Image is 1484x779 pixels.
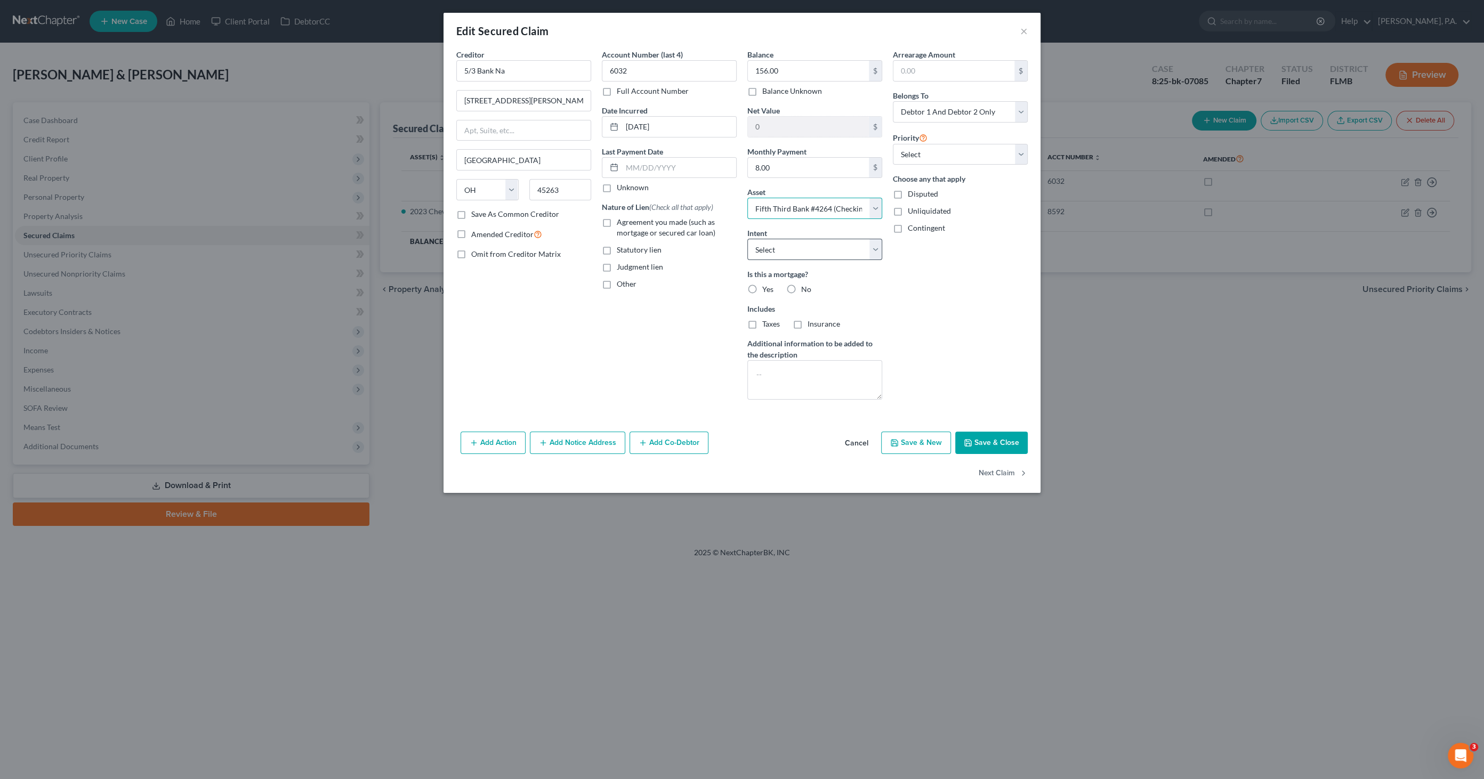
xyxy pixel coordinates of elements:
span: Unliquidated [908,206,951,215]
span: Amended Creditor [471,230,534,239]
label: Net Value [747,105,780,116]
label: Arrearage Amount [893,49,955,60]
span: Omit from Creditor Matrix [471,249,561,258]
span: 3 [1470,743,1478,751]
input: MM/DD/YYYY [622,158,736,178]
span: Other [617,279,636,288]
label: Save As Common Creditor [471,209,559,220]
span: Statutory lien [617,245,662,254]
input: Enter city... [457,150,591,170]
label: Balance Unknown [762,86,822,96]
label: Choose any that apply [893,173,1028,184]
label: Account Number (last 4) [602,49,683,60]
label: Monthly Payment [747,146,806,157]
span: Asset [747,188,765,197]
div: $ [1014,61,1027,81]
label: Includes [747,303,882,314]
label: Balance [747,49,773,60]
button: Add Notice Address [530,432,625,454]
input: 0.00 [893,61,1014,81]
span: Creditor [456,50,485,59]
input: XXXX [602,60,737,82]
span: Insurance [808,319,840,328]
input: 0.00 [748,158,869,178]
label: Unknown [617,182,649,193]
label: Last Payment Date [602,146,663,157]
input: 0.00 [748,61,869,81]
span: (Check all that apply) [649,202,713,212]
button: Add Co-Debtor [630,432,708,454]
span: Agreement you made (such as mortgage or secured car loan) [617,217,715,237]
button: Add Action [461,432,526,454]
label: Intent [747,228,767,239]
button: Save & New [881,432,951,454]
input: Enter address... [457,91,591,111]
label: Date Incurred [602,105,648,116]
span: Disputed [908,189,938,198]
button: × [1020,25,1028,37]
span: No [801,285,811,294]
iframe: Intercom live chat [1448,743,1473,768]
button: Next Claim [979,462,1028,485]
div: Edit Secured Claim [456,23,549,38]
input: MM/DD/YYYY [622,117,736,137]
input: Apt, Suite, etc... [457,120,591,141]
label: Additional information to be added to the description [747,338,882,360]
span: Judgment lien [617,262,663,271]
label: Priority [893,131,927,144]
input: Search creditor by name... [456,60,591,82]
div: $ [869,61,882,81]
span: Yes [762,285,773,294]
label: Nature of Lien [602,201,713,213]
input: 0.00 [748,117,869,137]
span: Belongs To [893,91,929,100]
span: Taxes [762,319,780,328]
button: Save & Close [955,432,1028,454]
div: $ [869,117,882,137]
label: Is this a mortgage? [747,269,882,280]
input: Enter zip... [529,179,592,200]
div: $ [869,158,882,178]
button: Cancel [836,433,877,454]
label: Full Account Number [617,86,689,96]
span: Contingent [908,223,945,232]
